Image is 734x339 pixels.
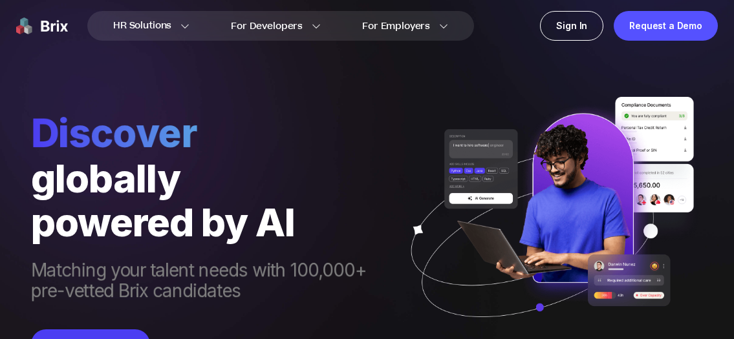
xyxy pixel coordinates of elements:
[540,11,603,41] a: Sign In
[614,11,718,41] a: Request a Demo
[113,15,171,36] span: HR Solutions
[231,19,303,33] span: For Developers
[31,156,394,200] div: globally
[362,19,430,33] span: For Employers
[31,110,394,156] span: Discover
[31,260,394,303] span: Matching your talent needs with 100,000+ pre-vetted Brix candidates
[31,200,394,244] div: powered by AI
